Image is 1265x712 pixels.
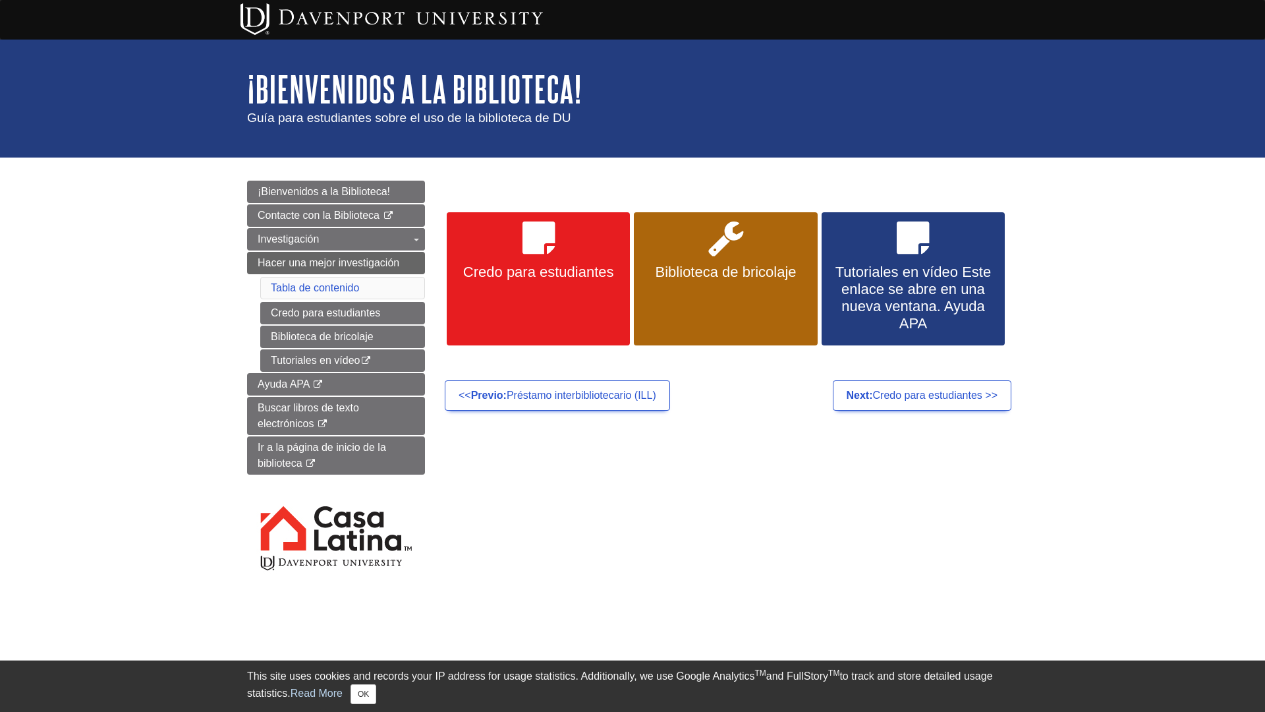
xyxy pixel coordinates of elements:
a: Ir a la página de inicio de la biblioteca [247,436,425,475]
span: Hacer una mejor investigación [258,257,399,268]
a: Biblioteca de bricolaje [634,212,817,345]
span: Buscar libros de texto electrónicos [258,402,359,429]
span: Guía para estudiantes sobre el uso de la biblioteca de DU [247,111,571,125]
span: Contacte con la Biblioteca [258,210,379,221]
a: Contacte con la Biblioteca [247,204,425,227]
span: ¡Bienvenidos a la Biblioteca! [258,186,390,197]
a: Investigación [247,228,425,251]
span: Credo para estudiantes [457,264,620,281]
span: Ir a la página de inicio de la biblioteca [258,442,386,469]
span: Tutoriales en vídeo Este enlace se abre en una nueva ventana. Ayuda APA [831,264,995,332]
strong: Previo: [471,390,507,401]
a: Read More [291,688,343,699]
a: Tutoriales en vídeo [260,349,425,372]
a: ¡Bienvenidos a la Biblioteca! [247,181,425,203]
button: Close [351,684,376,704]
img: Davenport University [240,3,543,35]
div: Guide Pages [247,181,425,595]
sup: TM [754,668,766,678]
sup: TM [828,668,839,678]
div: This site uses cookies and records your IP address for usage statistics. Additionally, we use Goo... [247,668,1018,704]
i: This link opens in a new window [360,357,371,365]
h1: ¡Bienvenidos a la Biblioteca! [247,69,1018,109]
a: <<Previo:Préstamo interbibliotecario (ILL) [445,380,670,411]
strong: Next: [847,390,873,401]
a: Credo para estudiantes [260,302,425,324]
span: Ayuda APA [258,378,310,390]
i: This link opens in a new window [312,380,323,389]
i: This link opens in a new window [382,212,393,220]
span: Investigación [258,233,319,245]
a: Biblioteca de bricolaje [260,326,425,348]
i: This link opens in a new window [317,420,328,429]
a: Hacer una mejor investigación [247,252,425,274]
a: Ayuda APA [247,373,425,396]
a: Tabla de contenido [271,282,359,293]
a: Next:Credo para estudiantes >> [833,380,1011,411]
span: Biblioteca de bricolaje [644,264,807,281]
i: This link opens in a new window [305,460,316,468]
a: Credo para estudiantes [447,212,630,345]
a: Buscar libros de texto electrónicos [247,397,425,435]
a: Tutoriales en vídeo Este enlace se abre en una nueva ventana. Ayuda APA [822,212,1005,345]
